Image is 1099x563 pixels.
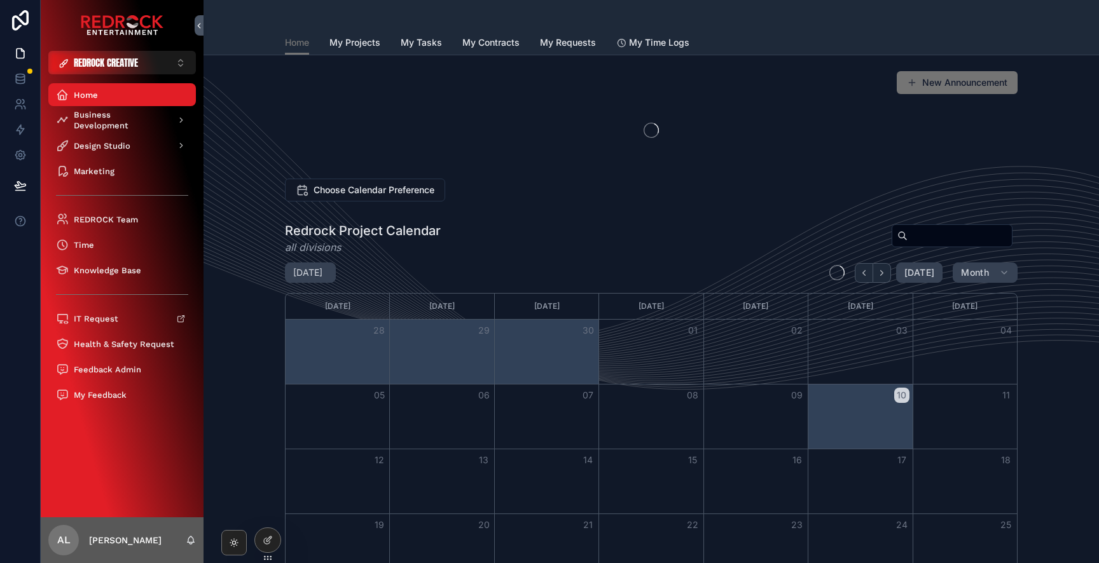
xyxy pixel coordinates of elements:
span: My Feedback [74,390,127,400]
button: 17 [894,452,909,468]
span: My Time Logs [629,36,689,49]
button: 30 [581,323,596,338]
button: New Announcement [897,71,1018,94]
p: [PERSON_NAME] [89,534,162,546]
button: 21 [581,517,596,532]
a: My Requests [540,31,596,57]
button: [DATE] [896,262,943,283]
span: AL [57,532,71,548]
button: 11 [999,388,1014,403]
button: 24 [894,517,909,532]
button: 15 [685,452,700,468]
a: Home [48,83,196,106]
a: IT Request [48,307,196,330]
button: 25 [999,517,1014,532]
button: 02 [789,323,805,338]
button: 28 [371,323,387,338]
div: [DATE] [810,294,910,319]
a: My Tasks [401,31,442,57]
button: 14 [581,452,596,468]
button: 12 [371,452,387,468]
a: Home [285,31,309,55]
a: My Contracts [462,31,520,57]
button: 10 [894,388,909,403]
div: [DATE] [287,294,387,319]
span: Business Development [74,109,167,132]
button: 19 [371,517,387,532]
button: 22 [685,517,700,532]
div: [DATE] [392,294,492,319]
div: [DATE] [706,294,806,319]
div: [DATE] [915,294,1015,319]
img: App logo [81,15,163,36]
div: [DATE] [497,294,597,319]
button: 20 [476,517,492,532]
span: My Contracts [462,36,520,49]
span: Marketing [74,166,114,177]
a: Business Development [48,109,196,132]
button: Next [873,263,891,283]
button: Choose Calendar Preference [285,179,445,201]
button: 18 [999,452,1014,468]
button: 05 [371,388,387,403]
button: Back [855,263,873,283]
a: Marketing [48,159,196,182]
button: 09 [789,388,805,403]
div: [DATE] [601,294,701,319]
span: Time [74,240,94,250]
button: 16 [789,452,805,468]
button: 08 [685,388,700,403]
a: Feedback Admin [48,358,196,381]
a: Design Studio [48,134,196,157]
a: My Projects [329,31,380,57]
button: 04 [999,323,1014,338]
a: Knowledge Base [48,259,196,281]
span: Home [285,36,309,49]
button: 23 [789,517,805,532]
a: My Feedback [48,383,196,406]
button: 07 [581,388,596,403]
div: scrollable content [41,74,204,423]
a: Time [48,233,196,256]
span: Home [74,90,98,100]
button: 06 [476,388,492,403]
button: 01 [685,323,700,338]
span: Health & Safety Request [74,339,174,349]
button: 29 [476,323,492,338]
button: Select Button [48,51,196,74]
span: Month [961,267,989,278]
em: all divisions [285,240,441,255]
span: Feedback Admin [74,364,141,375]
button: 13 [476,452,492,468]
span: Choose Calendar Preference [314,184,434,196]
span: My Requests [540,36,596,49]
span: REDROCK CREATIVE [74,56,138,69]
span: Design Studio [74,140,130,151]
span: Knowledge Base [74,265,141,276]
button: 03 [894,323,909,338]
h2: [DATE] [293,266,322,279]
span: My Projects [329,36,380,49]
button: Month [953,262,1018,283]
span: [DATE] [904,267,934,278]
h1: Redrock Project Calendar [285,222,441,240]
a: Health & Safety Request [48,332,196,355]
a: REDROCK Team [48,208,196,231]
span: IT Request [74,313,118,324]
span: My Tasks [401,36,442,49]
a: My Time Logs [616,31,689,57]
span: REDROCK Team [74,214,138,225]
